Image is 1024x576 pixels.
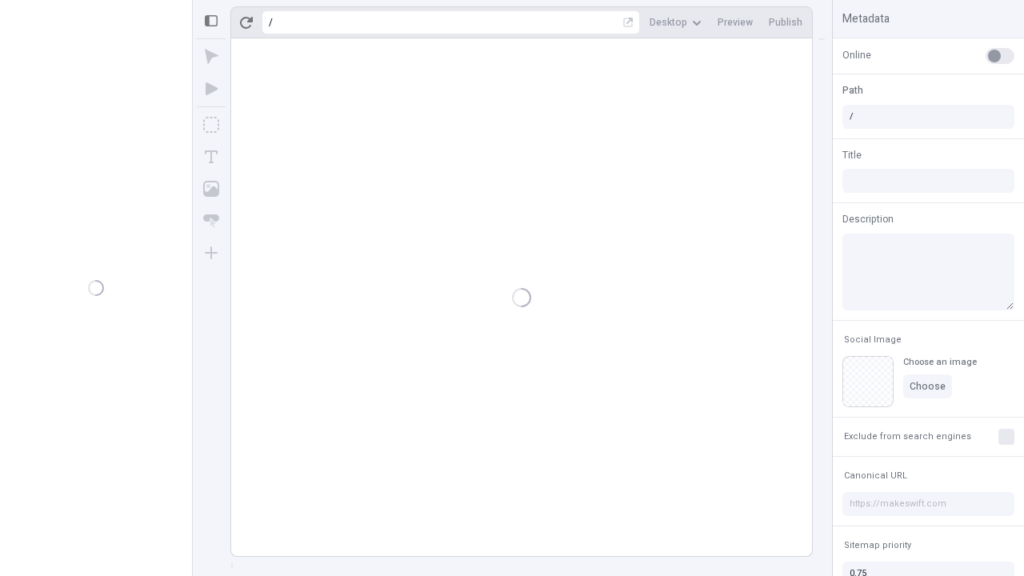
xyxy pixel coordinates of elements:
button: Social Image [841,330,905,350]
span: Description [842,212,894,226]
button: Box [197,110,226,139]
span: Preview [718,16,753,29]
span: Choose [910,380,946,393]
span: Path [842,83,863,98]
button: Canonical URL [841,466,910,486]
button: Exclude from search engines [841,427,974,446]
button: Image [197,174,226,203]
button: Choose [903,374,952,398]
button: Publish [762,10,809,34]
div: / [269,16,273,29]
button: Text [197,142,226,171]
span: Canonical URL [844,470,907,482]
span: Publish [769,16,802,29]
span: Desktop [650,16,687,29]
span: Online [842,48,871,62]
div: Choose an image [903,356,977,368]
span: Exclude from search engines [844,430,971,442]
button: Sitemap priority [841,536,914,555]
span: Sitemap priority [844,539,911,551]
button: Button [197,206,226,235]
input: https://makeswift.com [842,492,1014,516]
span: Title [842,148,862,162]
button: Desktop [643,10,708,34]
button: Preview [711,10,759,34]
span: Social Image [844,334,902,346]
